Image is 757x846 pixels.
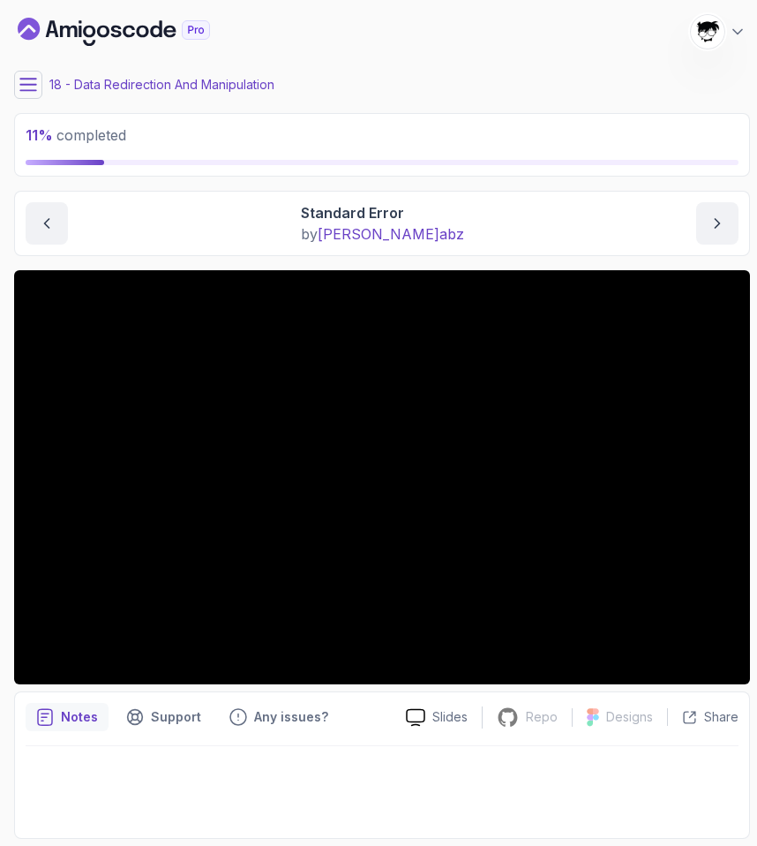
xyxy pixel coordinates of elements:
p: Share [704,708,738,726]
button: Share [667,708,738,726]
p: Notes [61,708,98,726]
span: [PERSON_NAME] abz [318,225,464,243]
p: Repo [526,708,558,726]
button: previous content [26,202,68,245]
iframe: 4 - Standard Error [14,270,750,684]
p: Slides [432,708,468,726]
button: user profile image [690,14,746,49]
img: user profile image [691,15,724,49]
span: completed [26,126,126,144]
a: Slides [392,708,482,727]
button: Support button [116,703,212,731]
p: 18 - Data Redirection And Manipulation [49,76,274,94]
p: Support [151,708,201,726]
p: by [301,223,464,245]
button: next content [696,202,738,245]
p: Designs [606,708,653,726]
span: 11 % [26,126,53,144]
p: Standard Error [301,202,464,223]
p: Any issues? [254,708,328,726]
button: notes button [26,703,109,731]
button: Feedback button [219,703,339,731]
a: Dashboard [18,18,251,46]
